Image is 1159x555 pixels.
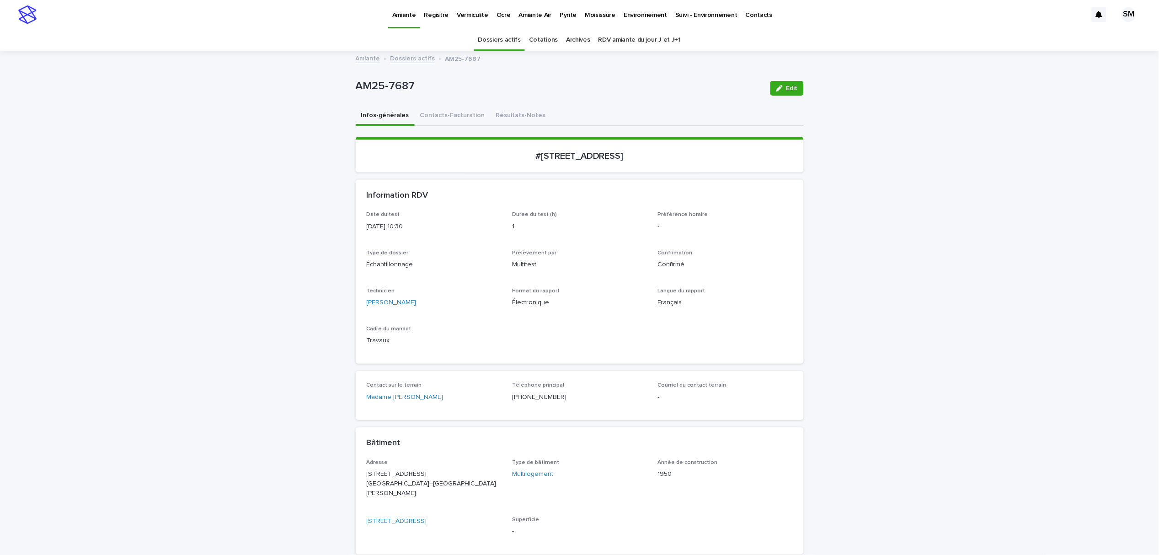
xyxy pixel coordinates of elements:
a: Amiante [356,53,380,63]
div: SM [1122,7,1136,22]
span: Duree du test (h) [512,212,557,217]
span: Confirmation [658,250,693,256]
p: - [512,527,647,536]
a: Archives [566,29,590,51]
p: AM25-7687 [445,53,481,63]
span: Langue du rapport [658,288,705,294]
button: Contacts-Facturation [415,107,491,126]
img: stacker-logo-s-only.png [18,5,37,24]
span: Contact sur le terrain [367,383,422,388]
p: - [658,222,793,232]
span: Type de bâtiment [512,460,559,465]
p: Multitest [512,260,647,269]
p: Confirmé [658,260,793,269]
span: Préférence horaire [658,212,708,217]
span: Téléphone principal [512,383,564,388]
a: Madame [PERSON_NAME] [367,393,443,402]
span: Superficie [512,517,539,523]
p: [PHONE_NUMBER] [512,393,647,402]
p: - [658,393,793,402]
p: Échantillonnage [367,260,502,269]
span: Date du test [367,212,400,217]
a: Dossiers actifs [478,29,521,51]
p: AM25-7687 [356,80,763,93]
span: Format du rapport [512,288,560,294]
span: Année de construction [658,460,718,465]
p: Électronique [512,298,647,307]
span: Type de dossier [367,250,409,256]
h2: Bâtiment [367,438,401,448]
p: 1 [512,222,647,232]
a: Cotations [529,29,558,51]
a: Multilogement [512,469,553,479]
span: Edit [786,85,798,92]
span: Adresse [367,460,388,465]
span: Courriel du contact terrain [658,383,726,388]
button: Infos-générales [356,107,415,126]
button: Edit [770,81,804,96]
p: Français [658,298,793,307]
span: Prélèvement par [512,250,556,256]
p: #[STREET_ADDRESS] [367,151,793,162]
a: RDV amiante du jour J et J+1 [598,29,681,51]
p: [DATE] 10:30 [367,222,502,232]
a: [PERSON_NAME] [367,298,417,307]
p: Travaux [367,336,502,345]
p: [STREET_ADDRESS] [GEOGRAPHIC_DATA]–[GEOGRAPHIC_DATA][PERSON_NAME] [367,469,502,498]
a: Dossiers actifs [390,53,435,63]
button: Résultats-Notes [491,107,551,126]
span: Cadre du mandat [367,326,411,332]
a: [STREET_ADDRESS] [367,517,427,526]
p: 1950 [658,469,793,479]
span: Technicien [367,288,395,294]
h2: Information RDV [367,191,428,201]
